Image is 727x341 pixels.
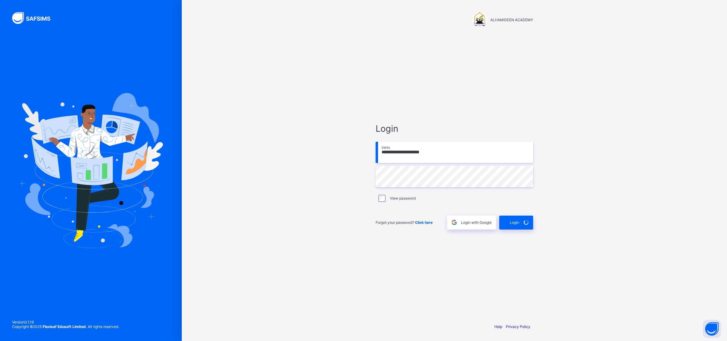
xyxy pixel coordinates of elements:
label: View password [390,196,416,200]
img: google.396cfc9801f0270233282035f929180a.svg [451,219,458,226]
img: Hero Image [19,93,163,248]
a: Click here [415,220,433,225]
strong: Flexisaf Edusoft Limited. [43,324,87,329]
span: Login with Google [461,220,492,225]
img: SAFSIMS Logo [12,12,58,24]
a: Help [494,324,502,329]
span: Forgot your password? [376,220,433,225]
span: ALHAMIDEEN ACADEMY [490,18,533,22]
span: Login [510,220,519,225]
button: Open asap [703,320,721,338]
span: Login [376,123,533,134]
span: Version 0.1.19 [12,320,119,324]
a: Privacy Policy [506,324,530,329]
span: Copyright © 2025 All rights reserved. [12,324,119,329]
